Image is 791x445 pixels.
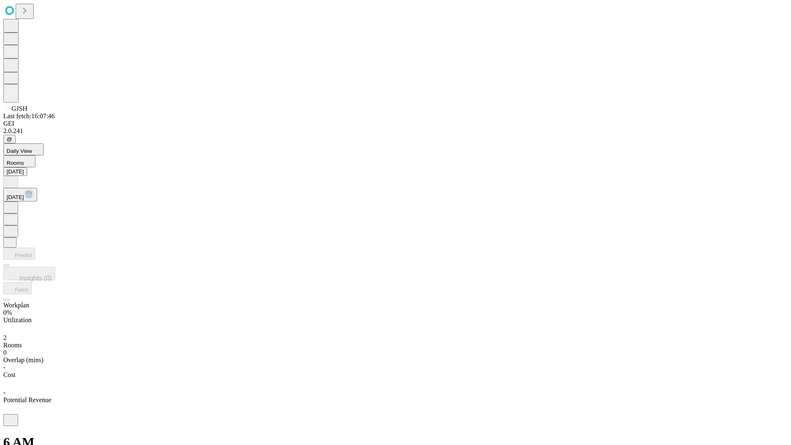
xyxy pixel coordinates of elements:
span: GJSH [12,105,27,112]
span: - [3,364,5,371]
span: Rooms [3,342,22,349]
span: Daily View [7,148,32,154]
span: Utilization [3,316,31,323]
div: GEI [3,120,788,127]
button: [DATE] [3,188,37,201]
span: 0% [3,309,12,316]
span: Rooms [7,160,24,166]
span: Cost [3,371,15,378]
span: Insights (0) [19,275,52,282]
div: 2.0.241 [3,127,788,135]
button: Daily View [3,143,44,155]
span: Overlap (mins) [3,356,43,363]
span: 2 [3,334,7,341]
button: Predict [3,248,35,260]
span: Last fetch: 16:07:46 [3,112,55,119]
button: Rooms [3,155,35,167]
span: Potential Revenue [3,396,51,403]
span: [DATE] [7,194,24,200]
button: Fetch [3,282,32,294]
button: Insights (0) [3,267,55,280]
span: @ [7,136,12,142]
button: @ [3,135,16,143]
span: 0 [3,349,7,356]
span: - [3,389,5,396]
span: Workplan [3,302,29,309]
button: [DATE] [3,167,27,176]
